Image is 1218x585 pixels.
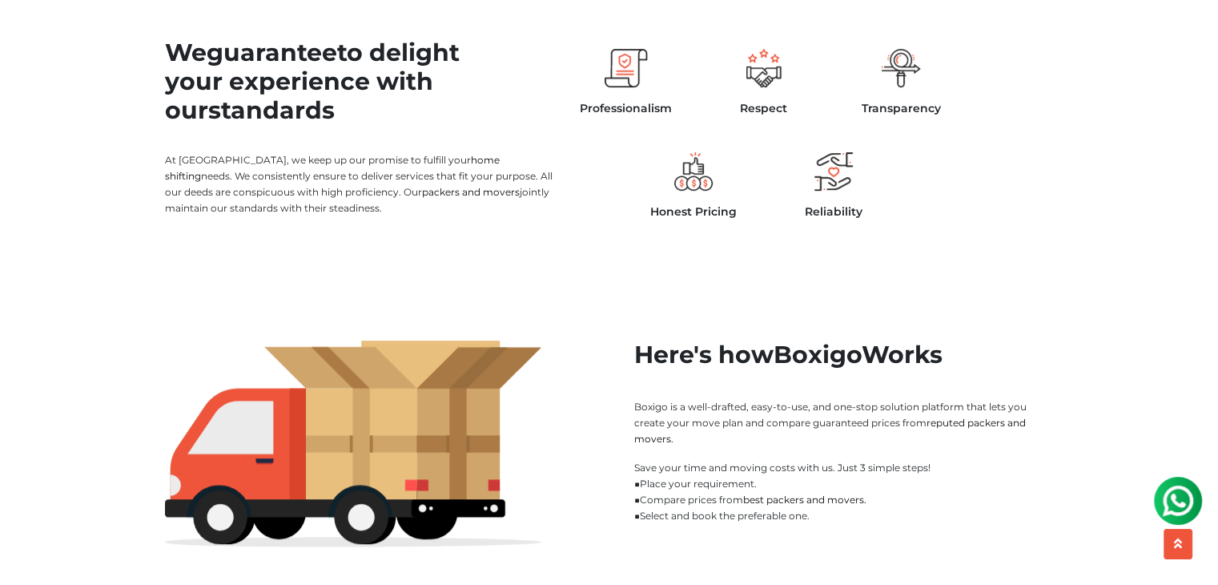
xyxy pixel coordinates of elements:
span: ■ [634,494,640,506]
p: At [GEOGRAPHIC_DATA], we keep up our promise to fulfill your needs. We consistently ensure to del... [165,152,554,216]
h2: We to delight your experience with our [165,38,554,125]
span: ■ [634,478,640,490]
span: guarantee [207,38,337,67]
span: ■ [634,510,640,522]
button: scroll up [1164,529,1192,559]
h6: Honest Pricing [641,205,746,219]
h6: Respect [713,102,815,115]
img: boxigo_professionalism [605,49,648,87]
a: packers and movers [422,186,520,198]
img: boxigo_honest_pricing [674,152,713,191]
h6: Transparency [850,102,953,115]
h6: Reliability [782,205,886,219]
img: boxigo_protect [814,152,853,191]
p: Save your time and moving costs with us. Just 3 simple steps! Place your requirement. Compare pri... [634,460,1054,524]
h2: Here's how Works [634,341,1054,369]
h6: Professionalism [575,102,677,115]
p: Boxigo is a well-drafted, easy-to-use, and one-stop solution platform that lets you create your m... [634,399,1054,447]
img: whatsapp-icon.svg [16,16,48,48]
img: Group 304 [165,341,541,547]
img: boxigo_transparency [882,49,921,87]
span: Boxigo [774,340,862,369]
span: standards [208,95,335,125]
a: best packers and movers. [743,494,866,506]
a: reputed packers and movers. [634,417,1026,445]
img: boxigo_respect [746,49,782,87]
